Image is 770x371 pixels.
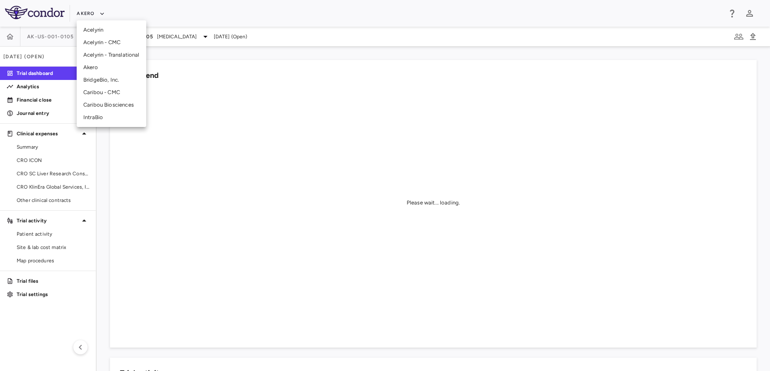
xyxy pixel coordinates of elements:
li: Caribou - CMC [77,86,146,99]
li: Akero [77,61,146,74]
li: BridgeBio, Inc. [77,74,146,86]
ul: Menu [77,20,146,127]
li: Acelyrin - CMC [77,36,146,49]
li: Acelyrin - Translational [77,49,146,61]
li: IntraBio [77,111,146,124]
li: Acelyrin [77,24,146,36]
li: Caribou Biosciences [77,99,146,111]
